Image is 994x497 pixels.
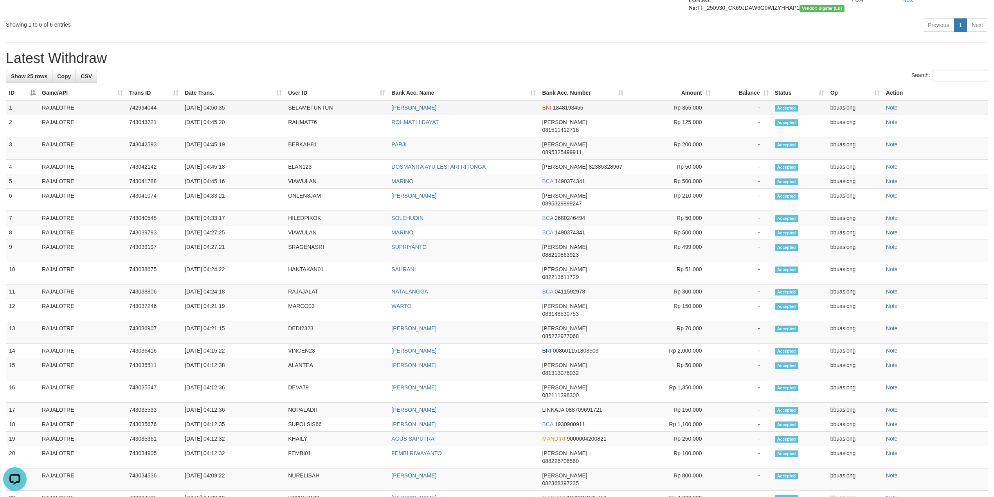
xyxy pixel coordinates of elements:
span: [PERSON_NAME] [542,193,587,199]
td: [DATE] 04:12:32 [182,432,285,446]
a: [PERSON_NAME] [391,193,436,199]
td: 10 [6,262,39,285]
td: 13 [6,321,39,344]
td: bbuasiong [827,446,883,468]
a: Next [967,18,988,32]
td: 743036416 [126,344,182,358]
td: Rp 50,000 [627,358,714,380]
td: bbuasiong [827,403,883,417]
td: [DATE] 04:12:35 [182,417,285,432]
td: 743035547 [126,380,182,403]
td: - [714,174,772,189]
span: Copy 0895329899247 to clipboard [542,200,582,207]
td: 743040548 [126,211,182,225]
td: [DATE] 04:27:21 [182,240,285,262]
td: Rp 125,000 [627,115,714,137]
td: [DATE] 04:12:38 [182,358,285,380]
td: Rp 70,000 [627,321,714,344]
td: Rp 1,100,000 [627,417,714,432]
td: 743037246 [126,299,182,321]
a: Note [886,450,898,456]
a: Copy [52,70,76,83]
td: [DATE] 04:50:35 [182,100,285,115]
td: NOPALADII [285,403,388,417]
td: 20 [6,446,39,468]
td: DEVA79 [285,380,388,403]
td: 14 [6,344,39,358]
td: [DATE] 04:12:36 [182,380,285,403]
span: Copy 088210863923 to clipboard [542,252,578,258]
td: bbuasiong [827,211,883,225]
th: ID: activate to sort column descending [6,86,39,100]
td: 9 [6,240,39,262]
span: [PERSON_NAME] [542,266,587,272]
a: Note [886,178,898,184]
td: - [714,100,772,115]
td: 743042593 [126,137,182,160]
td: bbuasiong [827,432,883,446]
td: 15 [6,358,39,380]
td: bbuasiong [827,115,883,137]
span: Copy 083148530753 to clipboard [542,311,578,317]
th: User ID: activate to sort column ascending [285,86,388,100]
td: MARCO03 [285,299,388,321]
td: - [714,380,772,403]
td: bbuasiong [827,358,883,380]
td: [DATE] 04:45:16 [182,174,285,189]
td: BERKAH81 [285,137,388,160]
td: 742994044 [126,100,182,115]
th: Status: activate to sort column ascending [772,86,827,100]
span: Accepted [775,178,798,185]
span: Copy 082213611729 to clipboard [542,274,578,280]
a: Note [886,266,898,272]
span: Copy 008601151803509 to clipboard [553,348,599,354]
td: Rp 300,000 [627,285,714,299]
th: Balance: activate to sort column ascending [714,86,772,100]
span: Copy [57,73,71,79]
td: 4 [6,160,39,174]
span: Copy 1848193455 to clipboard [553,104,583,111]
span: [PERSON_NAME] [542,472,587,479]
span: BRI [542,348,551,354]
td: bbuasiong [827,285,883,299]
td: 12 [6,299,39,321]
a: Note [886,303,898,309]
td: FEMBI01 [285,446,388,468]
td: RAJALOTRE [39,285,126,299]
td: bbuasiong [827,160,883,174]
th: Bank Acc. Number: activate to sort column ascending [539,86,626,100]
a: Note [886,244,898,250]
a: Note [886,119,898,125]
h1: Latest Withdraw [6,50,988,66]
td: - [714,417,772,432]
span: Accepted [775,119,798,126]
td: Rp 210,000 [627,189,714,211]
a: DOSMANITA AYU LESTARI RITONGA [391,164,486,170]
td: 11 [6,285,39,299]
td: 8 [6,225,39,240]
span: Accepted [775,436,798,443]
td: ELAN123 [285,160,388,174]
td: RAJALOTRE [39,262,126,285]
span: BCA [542,421,553,427]
td: [DATE] 04:24:18 [182,285,285,299]
span: Accepted [775,164,798,171]
span: [PERSON_NAME] [542,244,587,250]
span: Vendor URL: https://dashboard.q2checkout.com/secure [800,5,845,12]
td: bbuasiong [827,189,883,211]
td: KHAILY [285,432,388,446]
a: Note [886,104,898,111]
td: - [714,432,772,446]
span: Copy 081511412718 to clipboard [542,127,578,133]
td: 743043721 [126,115,182,137]
td: [DATE] 04:45:19 [182,137,285,160]
span: Accepted [775,289,798,295]
a: 1 [954,18,967,32]
td: Rp 250,000 [627,432,714,446]
td: 2 [6,115,39,137]
td: [DATE] 04:33:21 [182,189,285,211]
td: - [714,321,772,344]
td: bbuasiong [827,225,883,240]
a: Note [886,215,898,221]
span: [PERSON_NAME] [542,303,587,309]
